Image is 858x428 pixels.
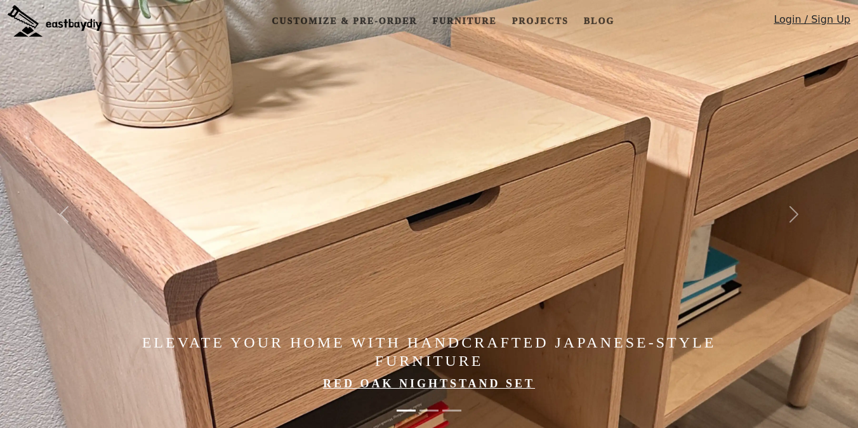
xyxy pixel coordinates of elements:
a: Customize & Pre-order [267,10,422,33]
button: Elevate Your Home with Handcrafted Japanese-Style Furniture [442,403,461,418]
a: Projects [507,10,574,33]
button: Elevate Your Home with Handcrafted Japanese-Style Furniture [397,403,416,418]
button: Made in the Bay Area [419,403,439,418]
a: Furniture [427,10,501,33]
a: Login / Sign Up [774,12,850,33]
a: Red Oak Nightstand Set [323,377,535,390]
h4: Elevate Your Home with Handcrafted Japanese-Style Furniture [129,334,729,370]
a: Blog [579,10,619,33]
img: eastbaydiy [8,5,102,37]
